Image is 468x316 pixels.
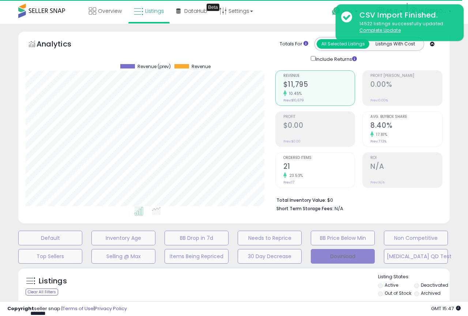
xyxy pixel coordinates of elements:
[370,74,442,78] span: Profit [PERSON_NAME]
[370,80,442,90] h2: 0.00%
[207,4,219,11] div: Tooltip anchor
[98,7,122,15] span: Overview
[317,39,369,49] button: All Selected Listings
[354,21,458,34] div: 14522 listings successfully updated.
[332,7,341,16] i: Get Help
[137,64,171,69] span: Revenue (prev)
[370,98,388,103] small: Prev: 0.00%
[370,139,386,144] small: Prev: 7.13%
[335,205,343,212] span: N/A
[311,231,375,245] button: BB Price Below Min
[184,7,207,15] span: DataHub
[91,231,155,245] button: Inventory Age
[283,98,304,103] small: Prev: $10,679
[283,180,294,185] small: Prev: 17
[283,115,355,119] span: Profit
[283,80,355,90] h2: $11,795
[7,305,34,312] strong: Copyright
[384,249,448,264] button: [MEDICAL_DATA] QD Test
[37,39,86,51] h5: Analytics
[305,55,366,63] div: Include Returns
[7,305,127,312] div: seller snap | |
[283,74,355,78] span: Revenue
[192,64,211,69] span: Revenue
[359,27,401,33] u: Complete Update
[18,249,82,264] button: Top Sellers
[287,91,302,96] small: 10.45%
[354,10,458,21] div: CSV Import Finished.
[145,7,164,15] span: Listings
[370,121,442,131] h2: 8.40%
[18,231,82,245] button: Default
[238,249,302,264] button: 30 Day Decrease
[276,195,437,204] li: $0
[384,231,448,245] button: Non Competitive
[283,156,355,160] span: Ordered Items
[287,173,303,178] small: 23.53%
[370,162,442,172] h2: N/A
[370,180,385,185] small: Prev: N/A
[369,39,422,49] button: Listings With Cost
[283,139,301,144] small: Prev: $0.00
[370,156,442,160] span: ROI
[280,41,308,48] div: Totals For
[326,1,370,24] a: Help
[283,162,355,172] h2: 21
[370,115,442,119] span: Avg. Buybox Share
[374,132,387,137] small: 17.81%
[276,197,326,203] b: Total Inventory Value:
[276,205,333,212] b: Short Term Storage Fees:
[283,121,355,131] h2: $0.00
[91,249,155,264] button: Selling @ Max
[165,231,229,245] button: BB Drop in 7d
[238,231,302,245] button: Needs to Reprice
[165,249,229,264] button: Items Being Repriced
[311,249,375,264] button: Download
